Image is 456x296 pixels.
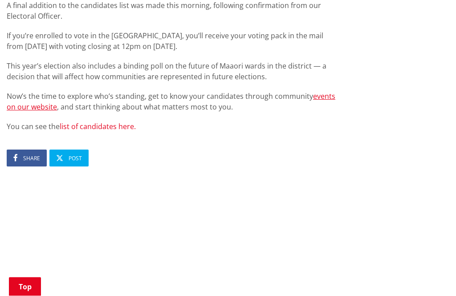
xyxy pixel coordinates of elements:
span: Share [23,155,40,162]
a: list of candidates here. [60,122,136,132]
a: events on our website [7,92,335,112]
span: Post [69,155,82,162]
p: A final addition to the candidates list was made this morning, following confirmation from our El... [7,0,335,22]
p: Now’s the time to explore who’s standing, get to know your candidates through community , and sta... [7,91,335,113]
p: If you’re enrolled to vote in the [GEOGRAPHIC_DATA], you’ll receive your voting pack in the mail ... [7,31,335,52]
p: This year’s election also includes a binding poll on the future of Maaori wards in the district —... [7,61,335,82]
a: Post [49,150,89,167]
a: Top [9,277,41,296]
iframe: fb:comments Facebook Social Plugin [7,185,105,279]
a: Share [7,150,47,167]
iframe: Messenger Launcher [415,259,447,291]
